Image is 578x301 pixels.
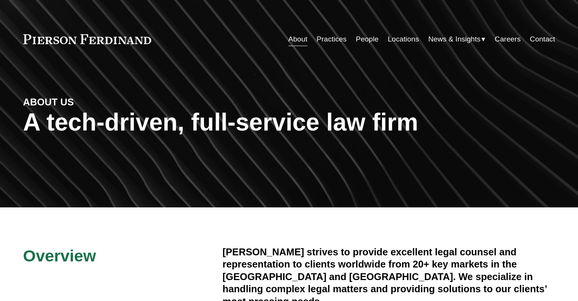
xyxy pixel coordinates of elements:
a: Careers [495,32,521,46]
a: Contact [530,32,555,46]
h1: A tech-driven, full-service law firm [23,108,555,136]
a: About [288,32,307,46]
span: Overview [23,247,96,265]
a: Locations [388,32,419,46]
a: People [356,32,378,46]
span: News & Insights [428,33,481,46]
strong: ABOUT US [23,97,74,107]
a: folder dropdown [428,32,486,46]
a: Practices [317,32,347,46]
